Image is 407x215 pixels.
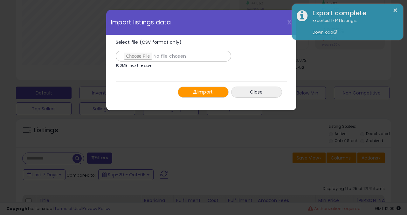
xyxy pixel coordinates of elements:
[313,29,337,35] a: Download
[111,19,171,25] span: Import listings data
[287,18,292,27] span: X
[116,39,182,45] span: Select file (CSV format only)
[116,64,152,67] p: 100MB max file size
[393,6,398,14] button: ×
[308,18,398,36] div: Exported 17141 listings.
[178,87,229,98] button: Import
[308,9,398,18] div: Export complete
[231,87,282,98] button: Close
